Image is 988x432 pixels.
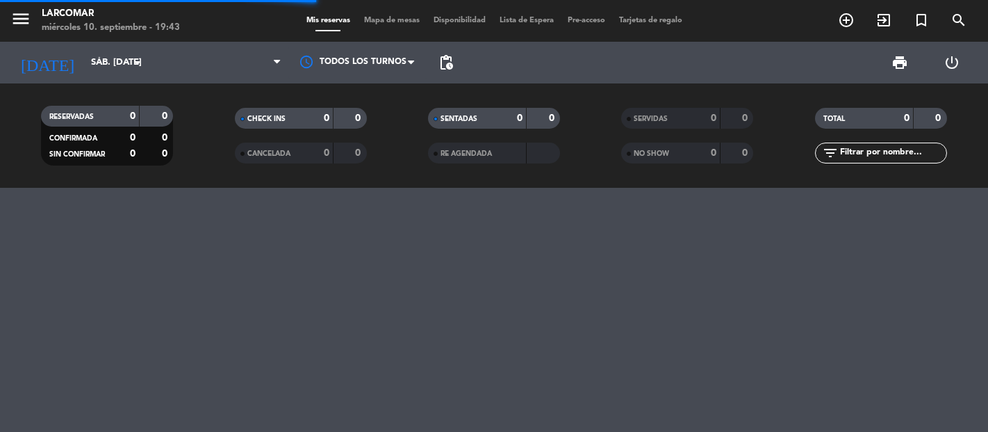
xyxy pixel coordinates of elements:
[822,145,839,161] i: filter_list
[247,115,286,122] span: CHECK INS
[129,54,146,71] i: arrow_drop_down
[838,12,855,29] i: add_circle_outline
[438,54,454,71] span: pending_actions
[162,133,170,143] strong: 0
[10,8,31,34] button: menu
[711,148,716,158] strong: 0
[891,54,908,71] span: print
[904,113,909,123] strong: 0
[10,47,84,78] i: [DATE]
[441,150,492,157] span: RE AGENDADA
[742,148,750,158] strong: 0
[634,150,669,157] span: NO SHOW
[355,148,363,158] strong: 0
[742,113,750,123] strong: 0
[49,151,105,158] span: SIN CONFIRMAR
[247,150,290,157] span: CANCELADA
[42,7,180,21] div: Larcomar
[913,12,930,29] i: turned_in_not
[10,8,31,29] i: menu
[875,12,892,29] i: exit_to_app
[711,113,716,123] strong: 0
[42,21,180,35] div: miércoles 10. septiembre - 19:43
[49,113,94,120] span: RESERVADAS
[517,113,522,123] strong: 0
[355,113,363,123] strong: 0
[493,17,561,24] span: Lista de Espera
[441,115,477,122] span: SENTADAS
[950,12,967,29] i: search
[634,115,668,122] span: SERVIDAS
[130,149,135,159] strong: 0
[162,149,170,159] strong: 0
[324,148,329,158] strong: 0
[299,17,357,24] span: Mis reservas
[561,17,612,24] span: Pre-acceso
[130,133,135,143] strong: 0
[944,54,960,71] i: power_settings_new
[823,115,845,122] span: TOTAL
[935,113,944,123] strong: 0
[324,113,329,123] strong: 0
[926,42,978,83] div: LOG OUT
[612,17,689,24] span: Tarjetas de regalo
[357,17,427,24] span: Mapa de mesas
[130,111,135,121] strong: 0
[162,111,170,121] strong: 0
[549,113,557,123] strong: 0
[427,17,493,24] span: Disponibilidad
[839,145,946,161] input: Filtrar por nombre...
[49,135,97,142] span: CONFIRMADA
